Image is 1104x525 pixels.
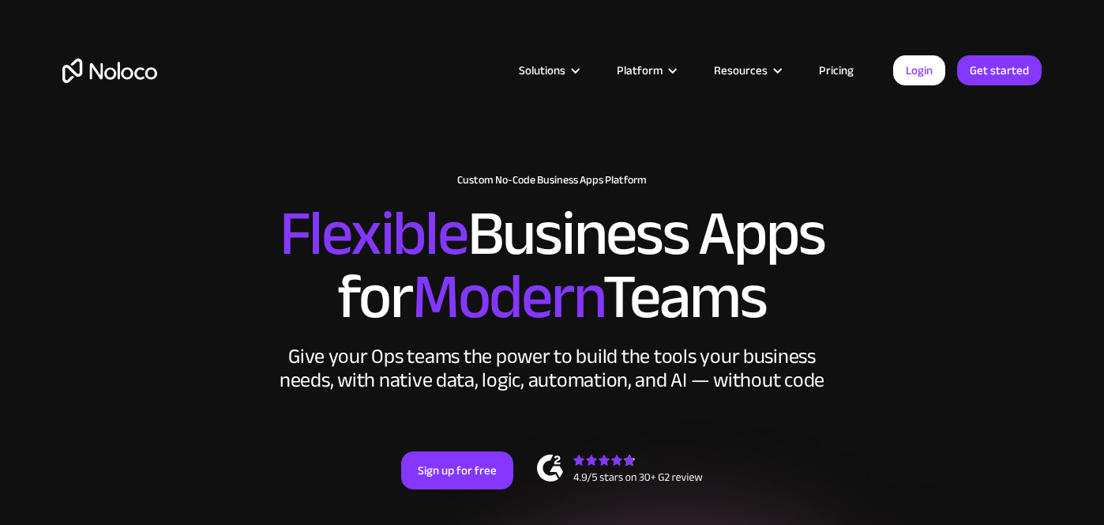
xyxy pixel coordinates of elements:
[62,202,1042,329] h2: Business Apps for Teams
[62,174,1042,187] h1: Custom No-Code Business Apps Platform
[617,60,663,81] div: Platform
[597,60,694,81] div: Platform
[694,60,799,81] div: Resources
[714,60,768,81] div: Resources
[957,55,1042,85] a: Get started
[62,59,157,83] a: home
[499,60,597,81] div: Solutions
[893,55,945,85] a: Login
[280,175,468,293] span: Flexible
[519,60,565,81] div: Solutions
[401,451,513,489] a: Sign up for free
[276,345,828,392] div: Give your Ops teams the power to build the tools your business needs, with native data, logic, au...
[799,60,873,81] a: Pricing
[412,238,603,356] span: Modern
